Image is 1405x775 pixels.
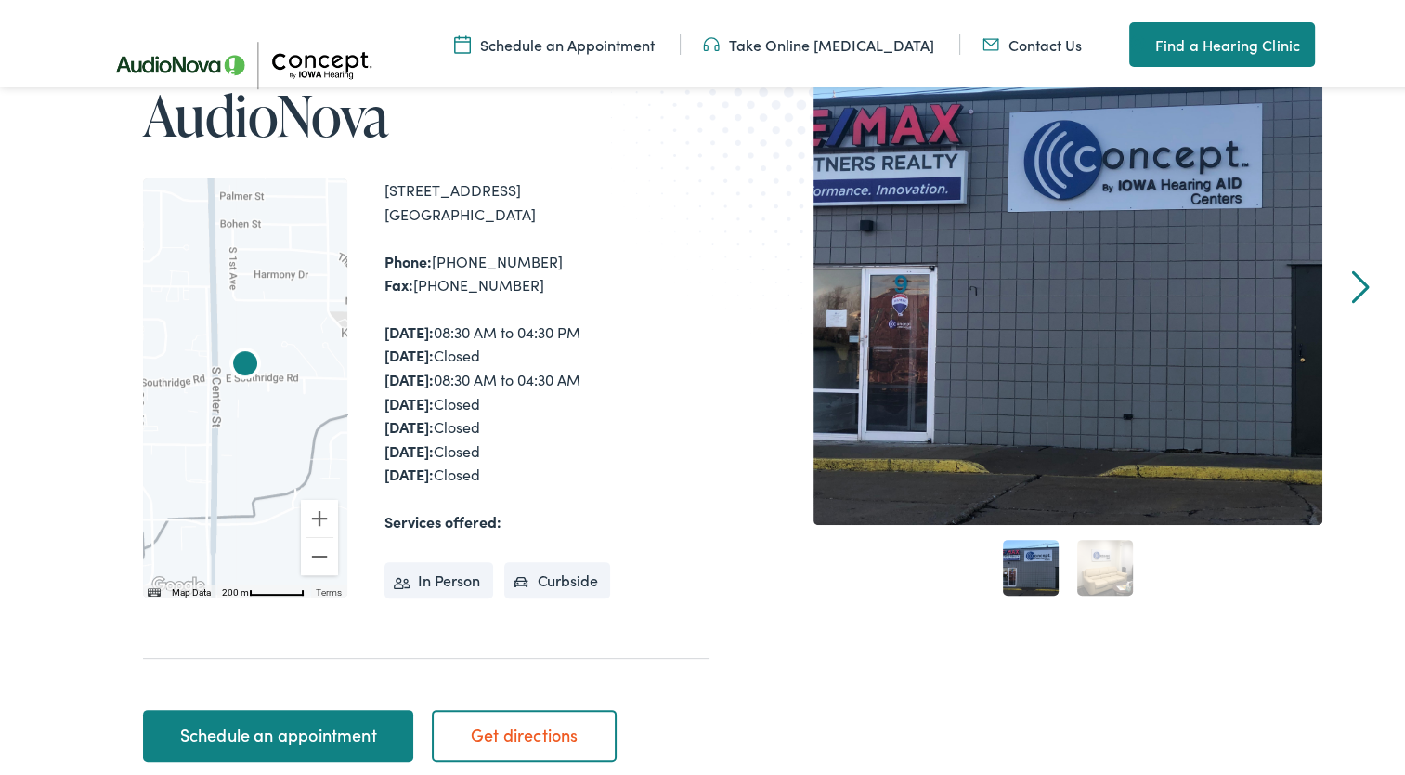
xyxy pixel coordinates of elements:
[384,365,434,386] strong: [DATE]:
[384,318,434,338] strong: [DATE]:
[982,31,1082,51] a: Contact Us
[504,558,611,596] li: Curbside
[384,558,493,596] li: In Person
[384,341,434,361] strong: [DATE]:
[384,437,434,457] strong: [DATE]:
[384,317,709,483] div: 08:30 AM to 04:30 PM Closed 08:30 AM to 04:30 AM Closed Closed Closed Closed
[148,583,161,596] button: Keyboard shortcuts
[384,460,434,480] strong: [DATE]:
[172,583,211,596] button: Map Data
[1129,19,1315,63] a: Find a Hearing Clinic
[982,31,999,51] img: utility icon
[215,333,275,392] div: AudioNova
[384,389,434,410] strong: [DATE]:
[384,175,709,222] div: [STREET_ADDRESS] [GEOGRAPHIC_DATA]
[1352,267,1370,300] a: Next
[316,584,342,594] a: Terms
[143,81,709,142] h1: AudioNova
[216,581,310,594] button: Map Scale: 200 m per 56 pixels
[143,706,413,758] a: Schedule an appointment
[384,413,434,433] strong: [DATE]:
[148,570,209,594] img: Google
[301,496,338,533] button: Zoom in
[703,31,934,51] a: Take Online [MEDICAL_DATA]
[222,584,249,594] span: 200 m
[384,270,413,291] strong: Fax:
[384,507,501,528] strong: Services offered:
[432,706,617,758] a: Get directions
[1003,536,1059,592] a: 1
[384,247,432,268] strong: Phone:
[301,534,338,571] button: Zoom out
[1077,536,1133,592] a: 2
[1129,30,1146,52] img: utility icon
[454,31,471,51] img: A calendar icon to schedule an appointment at Concept by Iowa Hearing.
[148,570,209,594] a: Open this area in Google Maps (opens a new window)
[384,246,709,294] div: [PHONE_NUMBER] [PHONE_NUMBER]
[454,31,655,51] a: Schedule an Appointment
[703,31,720,51] img: utility icon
